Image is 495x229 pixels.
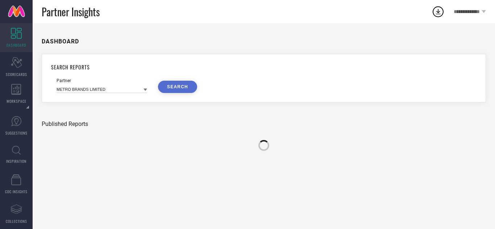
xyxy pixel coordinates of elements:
[6,158,26,164] span: INSPIRATION
[7,98,26,104] span: WORKSPACE
[158,81,197,93] button: SEARCH
[7,42,26,48] span: DASHBOARD
[6,219,27,224] span: COLLECTIONS
[5,189,28,194] span: CDC INSIGHTS
[51,63,477,71] h1: SEARCH REPORTS
[42,38,79,45] h1: DASHBOARD
[6,72,27,77] span: SCORECARDS
[57,78,147,83] div: Partner
[5,130,28,136] span: SUGGESTIONS
[432,5,445,18] div: Open download list
[42,4,100,19] span: Partner Insights
[42,120,486,127] div: Published Reports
